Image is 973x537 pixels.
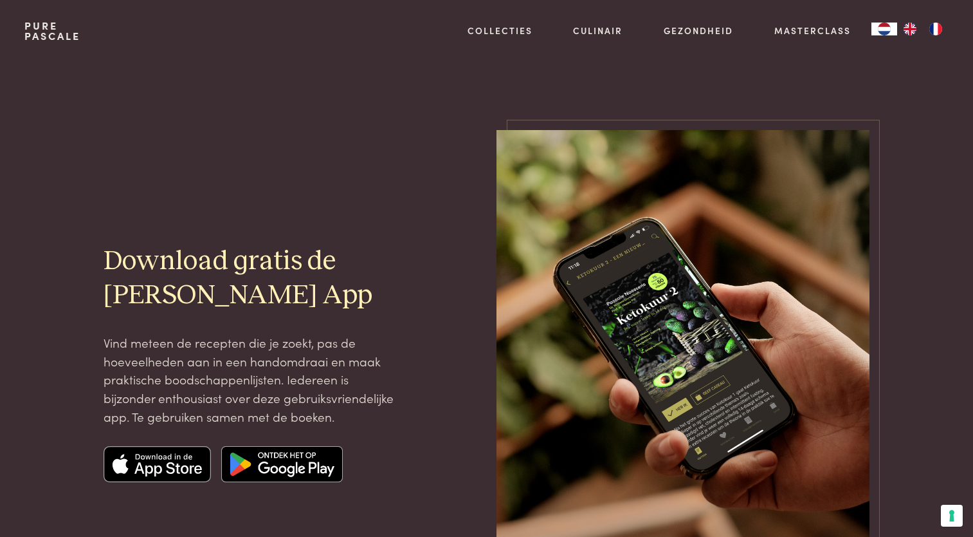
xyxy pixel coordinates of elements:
ul: Language list [897,23,949,35]
p: Vind meteen de recepten die je zoekt, pas de hoeveelheden aan in een handomdraai en maak praktisc... [104,334,398,426]
aside: Language selected: Nederlands [871,23,949,35]
div: Language [871,23,897,35]
a: Collecties [468,24,532,37]
img: Google app store [221,446,343,482]
a: NL [871,23,897,35]
a: Culinair [573,24,623,37]
a: Gezondheid [664,24,733,37]
button: Uw voorkeuren voor toestemming voor trackingtechnologieën [941,505,963,527]
h2: Download gratis de [PERSON_NAME] App [104,245,398,313]
a: PurePascale [24,21,80,41]
a: EN [897,23,923,35]
a: FR [923,23,949,35]
img: Apple app store [104,446,212,482]
a: Masterclass [774,24,851,37]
